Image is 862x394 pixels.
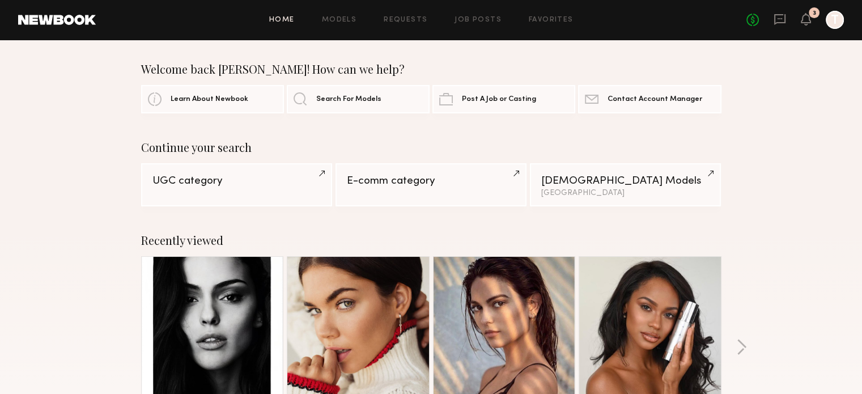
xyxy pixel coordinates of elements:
[578,85,721,113] a: Contact Account Manager
[462,96,536,103] span: Post A Job or Casting
[608,96,702,103] span: Contact Account Manager
[813,10,816,16] div: 3
[530,163,721,206] a: [DEMOGRAPHIC_DATA] Models[GEOGRAPHIC_DATA]
[529,16,574,24] a: Favorites
[141,141,721,154] div: Continue your search
[347,176,515,187] div: E-comm category
[141,234,721,247] div: Recently viewed
[316,96,381,103] span: Search For Models
[384,16,427,24] a: Requests
[826,11,844,29] a: T
[432,85,575,113] a: Post A Job or Casting
[152,176,321,187] div: UGC category
[269,16,295,24] a: Home
[141,62,721,76] div: Welcome back [PERSON_NAME]! How can we help?
[141,85,284,113] a: Learn About Newbook
[541,176,710,187] div: [DEMOGRAPHIC_DATA] Models
[455,16,502,24] a: Job Posts
[336,163,526,206] a: E-comm category
[541,189,710,197] div: [GEOGRAPHIC_DATA]
[322,16,356,24] a: Models
[141,163,332,206] a: UGC category
[287,85,430,113] a: Search For Models
[171,96,248,103] span: Learn About Newbook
